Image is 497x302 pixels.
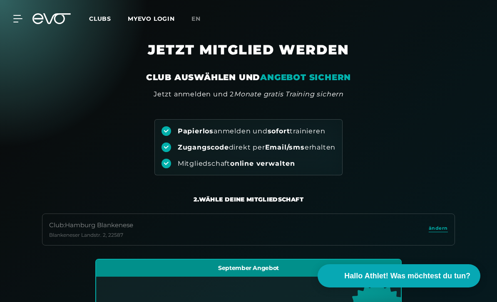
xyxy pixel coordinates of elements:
[49,221,133,230] div: Club : Hamburg Blankenese
[178,143,335,152] div: direkt per erhalten
[178,143,229,151] strong: Zugangscode
[178,127,326,136] div: anmelden und trainieren
[429,225,448,232] span: ändern
[89,15,128,22] a: Clubs
[146,71,351,83] div: CLUB AUSWÄHLEN UND
[178,127,214,135] strong: Papierlos
[230,160,295,167] strong: online verwalten
[49,232,133,238] div: Blankeneser Landstr. 2 , 22587
[89,15,111,22] span: Clubs
[268,127,290,135] strong: sofort
[57,42,440,71] h1: JETZT MITGLIED WERDEN
[191,14,211,24] a: en
[318,264,480,287] button: Hallo Athlet! Was möchtest du tun?
[260,72,351,82] em: ANGEBOT SICHERN
[191,15,201,22] span: en
[429,225,448,234] a: ändern
[178,159,295,168] div: Mitgliedschaft
[265,143,305,151] strong: Email/sms
[128,15,175,22] a: MYEVO LOGIN
[154,89,343,99] div: Jetzt anmelden und 2
[234,90,343,98] em: Monate gratis Training sichern
[344,270,470,282] span: Hallo Athlet! Was möchtest du tun?
[194,195,303,204] div: 2. Wähle deine Mitgliedschaft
